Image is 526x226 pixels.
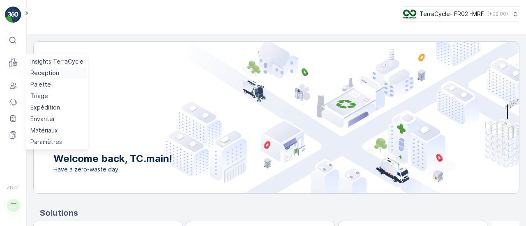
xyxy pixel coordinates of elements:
p: ( +02:00 ) [487,11,508,17]
img: city illustration [164,42,519,193]
p: TerraCycle- FR02 -MRF [420,10,484,18]
p: Welcome back, TC.main! [53,152,172,165]
img: terracycle.png [403,9,416,18]
img: logo [5,7,21,23]
p: Solutions [40,207,519,219]
div: TT [7,199,20,212]
span: Have a zero-waste day [53,165,172,173]
button: TT [5,192,21,219]
span: v 1.51.1 [5,185,21,190]
button: TerraCycle- FR02 -MRF(+02:00) [403,7,519,21]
